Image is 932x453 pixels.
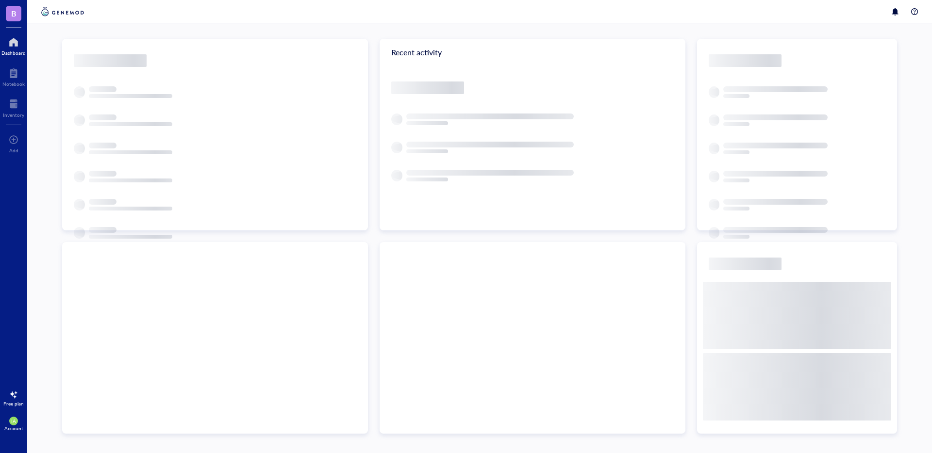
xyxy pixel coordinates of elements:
[1,34,26,56] a: Dashboard
[3,97,24,118] a: Inventory
[11,418,16,424] span: IA
[380,39,685,66] div: Recent activity
[2,81,25,87] div: Notebook
[3,401,24,406] div: Free plan
[1,50,26,56] div: Dashboard
[9,147,18,153] div: Add
[2,65,25,87] a: Notebook
[3,112,24,118] div: Inventory
[11,7,17,19] span: B
[39,6,86,17] img: genemod-logo
[4,425,23,431] div: Account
